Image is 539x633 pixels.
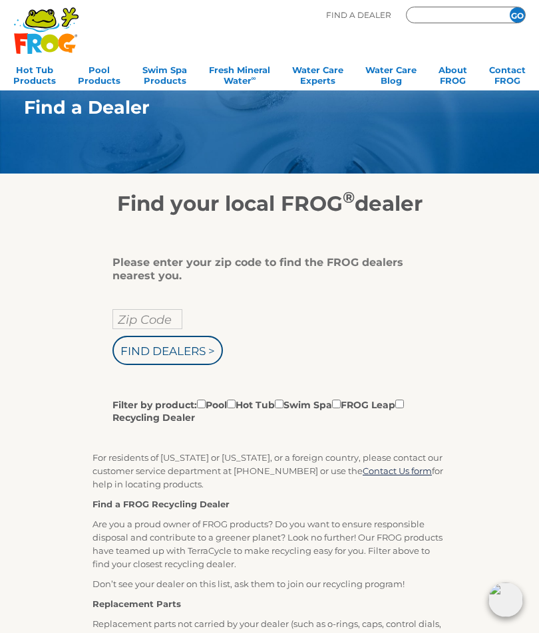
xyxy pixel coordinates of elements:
a: PoolProducts [78,61,120,87]
sup: ® [343,188,355,207]
p: Find A Dealer [326,7,391,23]
h2: Find your local FROG dealer [4,191,535,216]
img: openIcon [488,582,523,617]
p: For residents of [US_STATE] or [US_STATE], or a foreign country, please contact our customer serv... [92,451,447,491]
a: Swim SpaProducts [142,61,187,87]
input: Zip Code Form [413,9,493,21]
strong: Replacement Parts [92,598,181,609]
input: Filter by product:PoolHot TubSwim SpaFROG LeapRecycling Dealer [332,400,341,408]
a: Water CareBlog [365,61,417,87]
input: Filter by product:PoolHot TubSwim SpaFROG LeapRecycling Dealer [395,400,404,408]
a: Contact Us form [363,465,432,476]
input: GO [510,7,525,23]
input: Find Dealers > [112,336,223,365]
p: Are you a proud owner of FROG products? Do you want to ensure responsible disposal and contribute... [92,517,447,570]
input: Filter by product:PoolHot TubSwim SpaFROG LeapRecycling Dealer [275,400,283,408]
label: Filter by product: Pool Hot Tub Swim Spa FROG Leap Recycling Dealer [112,397,417,424]
a: ContactFROG [489,61,526,87]
div: Please enter your zip code to find the FROG dealers nearest you. [112,256,417,283]
h1: Find a Dealer [24,97,482,118]
sup: ∞ [252,74,256,82]
a: Water CareExperts [292,61,343,87]
strong: Find a FROG Recycling Dealer [92,499,230,509]
input: Filter by product:PoolHot TubSwim SpaFROG LeapRecycling Dealer [227,400,236,408]
a: AboutFROG [439,61,467,87]
p: Don’t see your dealer on this list, ask them to join our recycling program! [92,577,447,590]
a: Fresh MineralWater∞ [209,61,270,87]
input: Filter by product:PoolHot TubSwim SpaFROG LeapRecycling Dealer [197,400,206,408]
a: Hot TubProducts [13,61,56,87]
